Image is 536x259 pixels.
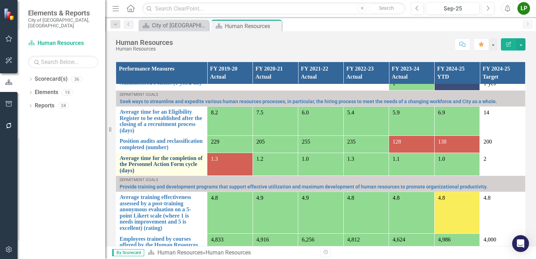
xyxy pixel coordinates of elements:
[116,39,173,46] div: Human Resources
[116,46,173,52] div: Human Resources
[58,103,69,109] div: 24
[116,107,207,136] td: Double-Click to Edit Right Click for Context Menu
[393,195,400,201] span: 4.8
[211,109,218,115] span: 8.2
[35,75,68,83] a: Scorecard(s)
[393,156,400,162] span: 1.1
[302,139,310,145] span: 255
[120,194,203,231] a: Average training effectiveness assessed by a post-training anonymous evaluation on a 5-point Like...
[480,233,525,257] td: Double-Click to Edit
[438,237,451,243] span: 4,986
[112,249,144,256] span: By Scorecard
[480,153,525,176] td: Double-Click to Edit
[256,139,265,145] span: 205
[206,249,251,256] div: Human Resources
[438,109,445,115] span: 6.9
[35,88,58,97] a: Elements
[120,155,203,174] a: Average time for the completion of the Personnel Action Form cycle (days)
[483,195,490,201] span: 4.8
[28,56,98,68] input: Search Below...
[120,99,522,104] a: Seek ways to streamline and expedite various human resources processes, in particular, the hiring...
[116,233,207,257] td: Double-Click to Edit Right Click for Context Menu
[120,109,203,133] a: Average time for an Eligibility Register to be established after the closing of a recruitment pro...
[35,102,54,110] a: Reports
[120,184,522,190] a: Provide training and development programs that support effective utilization and maximum developm...
[28,17,98,29] small: City of [GEOGRAPHIC_DATA], [GEOGRAPHIC_DATA]
[517,2,530,15] button: LP
[120,93,522,97] div: Department Goals
[256,156,263,162] span: 1.2
[302,156,309,162] span: 1.0
[302,195,309,201] span: 4.9
[116,176,525,192] td: Double-Click to Edit Right Click for Context Menu
[4,8,16,20] img: ClearPoint Strategy
[438,156,445,162] span: 1.0
[211,156,218,162] span: 1.3
[393,109,400,115] span: 5.9
[211,195,218,201] span: 4.8
[62,89,73,95] div: 19
[28,9,98,17] span: Elements & Reports
[347,156,354,162] span: 1.3
[142,2,406,15] input: Search ClearPoint...
[302,237,314,243] span: 6,256
[116,153,207,176] td: Double-Click to Edit Right Click for Context Menu
[426,2,480,15] button: Sep-25
[120,236,203,254] a: Employees trained by courses offered by the Human Resources Department (number)
[480,107,525,136] td: Double-Click to Edit
[483,139,492,145] span: 200
[483,237,496,243] span: 4,000
[480,192,525,234] td: Double-Click to Edit
[369,4,404,13] button: Search
[438,139,447,145] span: 138
[256,195,263,201] span: 4.9
[480,136,525,153] td: Double-Click to Edit
[347,139,356,145] span: 235
[225,22,280,31] div: Human Resources
[347,195,354,201] span: 4.8
[116,78,207,91] td: Double-Click to Edit Right Click for Context Menu
[483,109,489,115] span: 14
[393,139,401,145] span: 128
[211,237,223,243] span: 4,833
[120,138,203,150] a: Position audits and reclassification completed (number)
[302,109,309,115] span: 6.0
[71,76,82,82] div: 36
[512,235,529,252] div: Open Intercom Messenger
[120,178,522,182] div: Department Goals
[116,91,525,107] td: Double-Click to Edit Right Click for Context Menu
[116,192,207,234] td: Double-Click to Edit Right Click for Context Menu
[480,78,525,91] td: Double-Click to Edit
[347,237,360,243] span: 4,812
[148,249,315,257] div: »
[211,139,219,145] span: 229
[158,249,203,256] a: Human Resources
[152,21,207,30] div: City of [GEOGRAPHIC_DATA]
[393,237,405,243] span: 4,624
[438,195,445,201] span: 4.8
[116,136,207,153] td: Double-Click to Edit Right Click for Context Menu
[483,156,486,162] span: 2
[140,21,207,30] a: City of [GEOGRAPHIC_DATA]
[256,109,263,115] span: 7.5
[256,237,269,243] span: 4,916
[28,39,98,47] a: Human Resources
[347,109,354,115] span: 5.4
[379,5,394,11] span: Search
[428,5,477,13] div: Sep-25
